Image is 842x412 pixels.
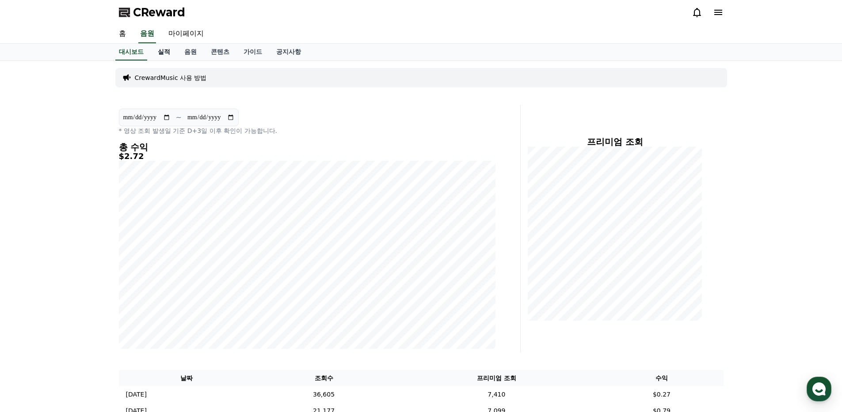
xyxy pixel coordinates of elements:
[119,5,185,19] a: CReward
[133,5,185,19] span: CReward
[3,280,58,302] a: 홈
[114,280,170,302] a: 설정
[269,44,308,60] a: 공지사항
[393,370,600,386] th: 프리미엄 조회
[255,386,393,403] td: 36,605
[119,370,255,386] th: 날짜
[204,44,236,60] a: 콘텐츠
[236,44,269,60] a: 가이드
[176,112,182,123] p: ~
[126,390,147,399] p: [DATE]
[58,280,114,302] a: 대화
[137,293,147,300] span: 설정
[119,142,495,152] h4: 총 수익
[600,386,723,403] td: $0.27
[81,294,91,301] span: 대화
[151,44,177,60] a: 실적
[528,137,702,147] h4: 프리미엄 조회
[393,386,600,403] td: 7,410
[112,25,133,43] a: 홈
[28,293,33,300] span: 홈
[135,73,207,82] a: CrewardMusic 사용 방법
[161,25,211,43] a: 마이페이지
[138,25,156,43] a: 음원
[255,370,393,386] th: 조회수
[119,152,495,161] h5: $2.72
[600,370,723,386] th: 수익
[115,44,147,60] a: 대시보드
[177,44,204,60] a: 음원
[119,126,495,135] p: * 영상 조회 발생일 기준 D+3일 이후 확인이 가능합니다.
